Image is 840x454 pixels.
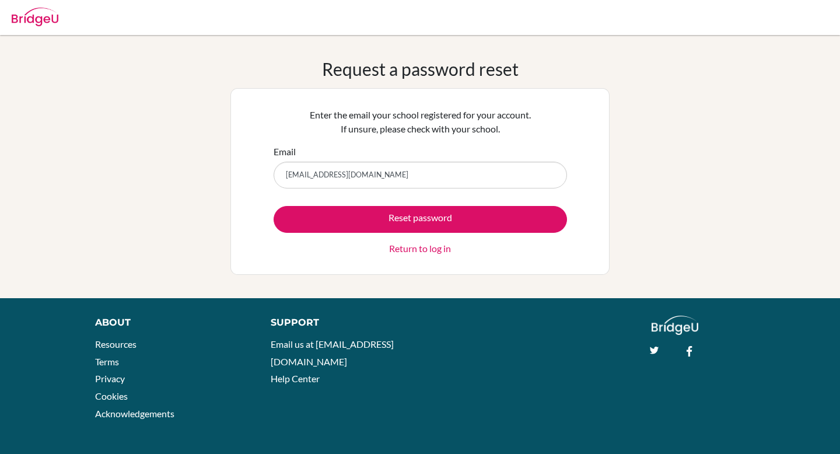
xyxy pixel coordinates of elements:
label: Email [274,145,296,159]
button: Reset password [274,206,567,233]
img: logo_white@2x-f4f0deed5e89b7ecb1c2cc34c3e3d731f90f0f143d5ea2071677605dd97b5244.png [652,316,699,335]
h1: Request a password reset [322,58,519,79]
a: Cookies [95,390,128,401]
p: Enter the email your school registered for your account. If unsure, please check with your school. [274,108,567,136]
a: Acknowledgements [95,408,174,419]
div: About [95,316,244,330]
a: Return to log in [389,242,451,256]
a: Privacy [95,373,125,384]
a: Help Center [271,373,320,384]
div: Support [271,316,408,330]
img: Bridge-U [12,8,58,26]
a: Resources [95,338,136,350]
a: Email us at [EMAIL_ADDRESS][DOMAIN_NAME] [271,338,394,367]
a: Terms [95,356,119,367]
